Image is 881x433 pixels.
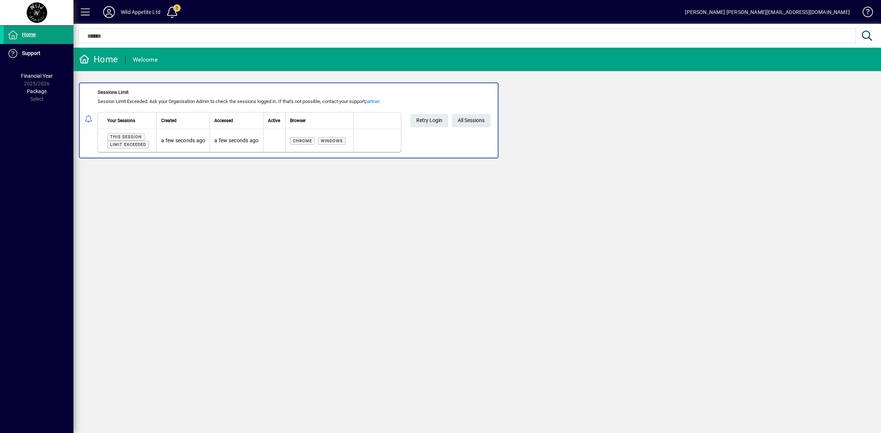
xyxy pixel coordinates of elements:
[21,73,53,79] span: Financial Year
[156,129,210,152] td: a few seconds ago
[161,117,177,125] span: Created
[365,99,379,104] a: partner
[98,89,401,96] div: Sessions Limit
[416,114,442,126] span: Retry Login
[79,54,118,65] div: Home
[268,117,280,125] span: Active
[214,117,233,125] span: Accessed
[4,44,73,63] a: Support
[857,1,872,25] a: Knowledge Base
[107,117,135,125] span: Your Sessions
[210,129,263,152] td: a few seconds ago
[73,82,881,158] app-alert-notification-menu-item: Sessions Limit
[133,54,157,66] div: Welcome
[27,88,47,94] span: Package
[290,117,306,125] span: Browser
[110,135,142,139] span: This session
[410,114,448,127] button: Retry Login
[685,6,850,18] div: [PERSON_NAME] [PERSON_NAME][EMAIL_ADDRESS][DOMAIN_NAME]
[121,6,160,18] div: Wild Appetite Ltd
[321,139,343,143] span: Windows
[98,98,401,105] div: Session Limit Exceeded. Ask your Organisation Admin to check the sessions logged in. If that's no...
[22,32,36,37] span: Home
[110,142,146,147] span: Limit exceeded
[97,5,121,19] button: Profile
[22,50,40,56] span: Support
[293,139,312,143] span: Chrome
[458,114,485,126] span: All Sessions
[452,114,490,127] a: All Sessions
